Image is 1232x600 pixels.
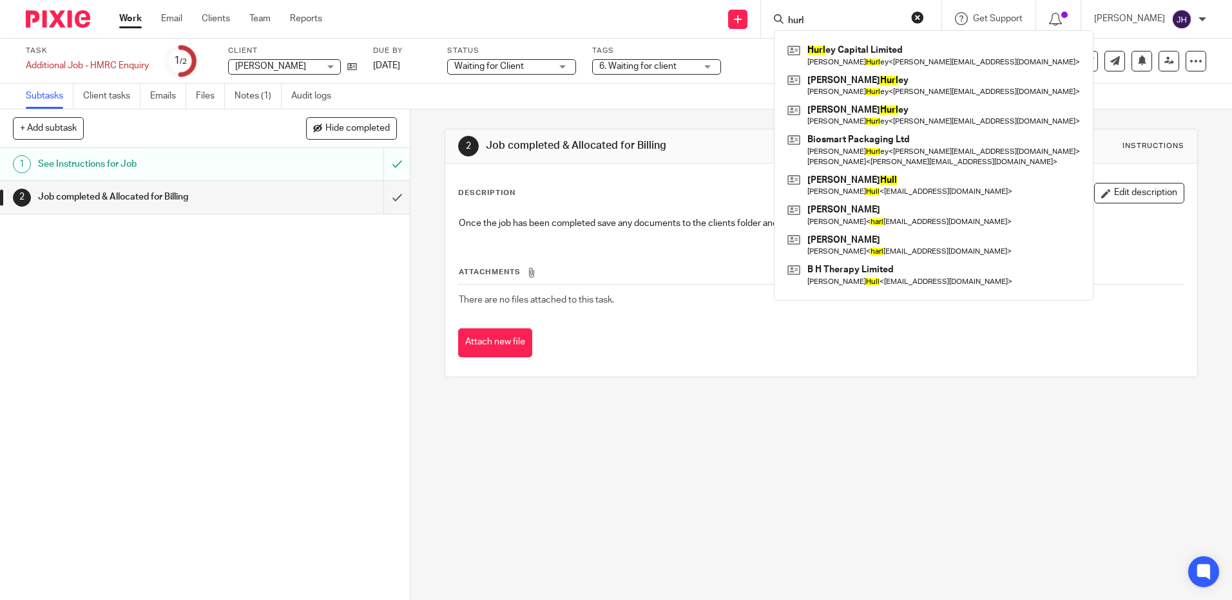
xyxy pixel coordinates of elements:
span: Attachments [459,268,521,276]
div: 2 [458,136,479,156]
button: + Add subtask [13,117,84,139]
div: 2 [13,189,31,207]
a: Team [249,12,271,25]
label: Task [26,46,149,56]
h1: See Instructions for Job [38,155,260,174]
span: [PERSON_NAME] [235,62,306,71]
span: Hide completed [325,124,390,134]
span: Get Support [973,14,1023,23]
div: Instructions [1122,141,1184,151]
input: Search [787,15,903,27]
label: Client [228,46,357,56]
a: Files [196,84,225,109]
button: Clear [911,11,924,24]
button: Attach new file [458,328,532,357]
h1: Job completed & Allocated for Billing [38,187,260,207]
label: Due by [373,46,431,56]
div: Additional Job - HMRC Enquiry [26,59,149,72]
img: Pixie [26,10,90,28]
button: Edit description [1094,183,1184,203]
label: Tags [592,46,721,56]
a: Clients [202,12,230,25]
a: Email [161,12,182,25]
span: There are no files attached to this task. [459,295,614,305]
a: Notes (1) [235,84,282,109]
a: Audit logs [291,84,341,109]
h1: Job completed & Allocated for Billing [486,139,849,153]
div: 1 [174,53,187,68]
a: Work [119,12,142,25]
p: Description [458,188,515,198]
span: [DATE] [373,61,400,70]
small: /2 [180,58,187,65]
p: Once the job has been completed save any documents to the clients folder and assign job to [PERSO... [459,217,1183,230]
a: Client tasks [83,84,140,109]
button: Hide completed [306,117,397,139]
span: 6. Waiting for client [599,62,677,71]
a: Emails [150,84,186,109]
a: Subtasks [26,84,73,109]
p: [PERSON_NAME] [1094,12,1165,25]
label: Status [447,46,576,56]
a: Reports [290,12,322,25]
span: Waiting for Client [454,62,524,71]
div: 1 [13,155,31,173]
img: svg%3E [1171,9,1192,30]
